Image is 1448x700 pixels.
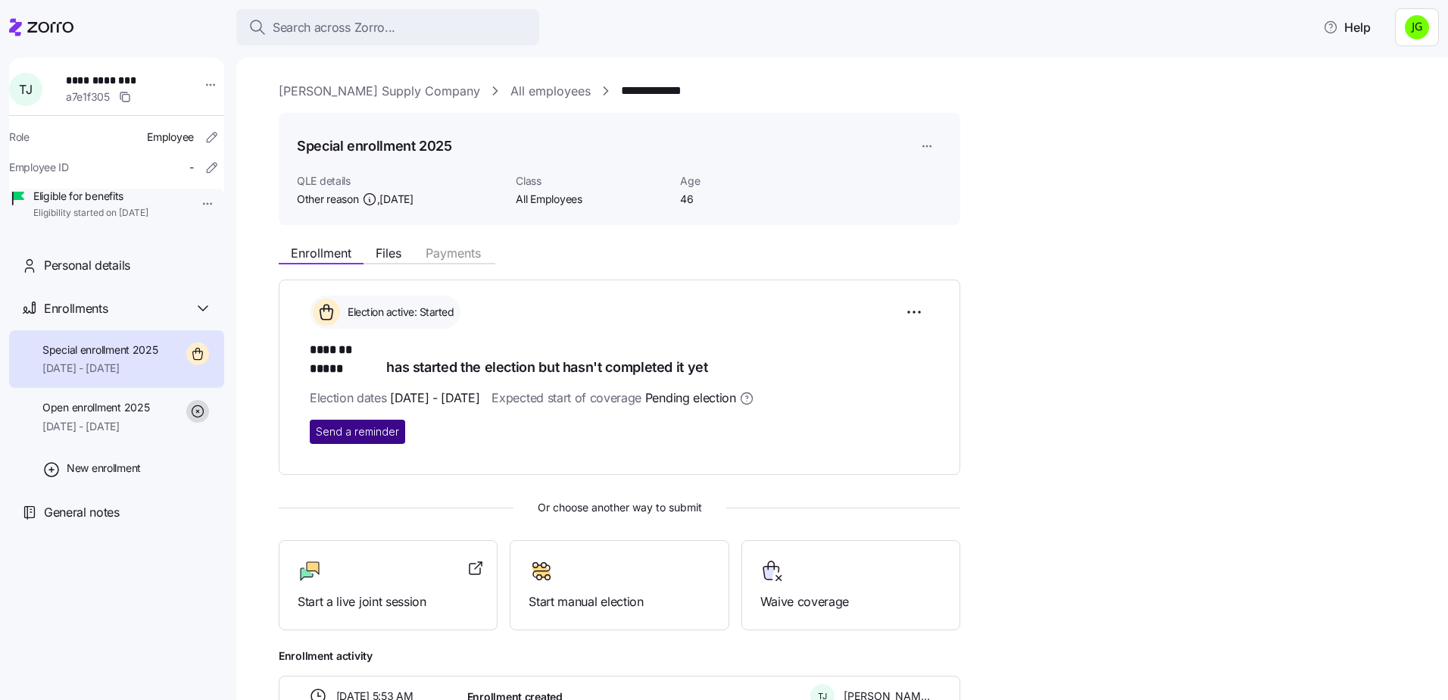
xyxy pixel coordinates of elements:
[297,192,413,207] span: Other reason ,
[33,207,148,220] span: Eligibility started on [DATE]
[492,389,754,408] span: Expected start of coverage
[1323,18,1371,36] span: Help
[42,342,158,358] span: Special enrollment 2025
[236,9,539,45] button: Search across Zorro...
[44,256,130,275] span: Personal details
[19,83,32,95] span: T J
[279,648,960,664] span: Enrollment activity
[147,130,194,145] span: Employee
[516,192,668,207] span: All Employees
[298,592,479,611] span: Start a live joint session
[310,389,479,408] span: Election dates
[379,192,413,207] span: [DATE]
[1405,15,1429,39] img: a4774ed6021b6d0ef619099e609a7ec5
[66,89,110,105] span: a7e1f305
[291,247,351,259] span: Enrollment
[42,400,149,415] span: Open enrollment 2025
[297,136,452,155] h1: Special enrollment 2025
[44,503,120,522] span: General notes
[316,424,399,439] span: Send a reminder
[33,189,148,204] span: Eligible for benefits
[279,82,480,101] a: [PERSON_NAME] Supply Company
[44,299,108,318] span: Enrollments
[9,130,30,145] span: Role
[67,461,141,476] span: New enrollment
[516,173,668,189] span: Class
[680,173,832,189] span: Age
[273,18,395,37] span: Search across Zorro...
[297,173,504,189] span: QLE details
[310,420,405,444] button: Send a reminder
[9,160,69,175] span: Employee ID
[310,341,929,377] h1: has started the election but hasn't completed it yet
[279,499,960,516] span: Or choose another way to submit
[510,82,591,101] a: All employees
[645,389,736,408] span: Pending election
[680,192,832,207] span: 46
[760,592,941,611] span: Waive coverage
[529,592,710,611] span: Start manual election
[42,419,149,434] span: [DATE] - [DATE]
[42,361,158,376] span: [DATE] - [DATE]
[426,247,481,259] span: Payments
[343,305,454,320] span: Election active: Started
[189,160,194,175] span: -
[1311,12,1383,42] button: Help
[376,247,401,259] span: Files
[390,389,479,408] span: [DATE] - [DATE]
